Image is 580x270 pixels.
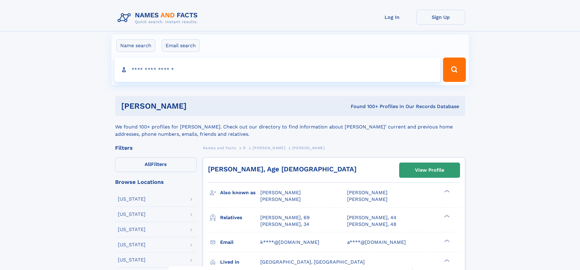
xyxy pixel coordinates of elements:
[260,190,301,195] span: [PERSON_NAME]
[260,221,309,228] a: [PERSON_NAME], 34
[253,146,285,150] span: [PERSON_NAME]
[443,189,450,193] div: ❯
[347,190,388,195] span: [PERSON_NAME]
[260,259,365,265] span: [GEOGRAPHIC_DATA], [GEOGRAPHIC_DATA]
[443,239,450,243] div: ❯
[121,102,269,110] h1: [PERSON_NAME]
[162,39,200,52] label: Email search
[220,257,260,267] h3: Lived in
[115,116,465,138] div: We found 100+ profiles for [PERSON_NAME]. Check out our directory to find information about [PERS...
[347,221,396,228] a: [PERSON_NAME], 48
[115,10,203,26] img: Logo Names and Facts
[260,196,301,202] span: [PERSON_NAME]
[368,10,417,25] a: Log In
[220,188,260,198] h3: Also known as
[292,146,325,150] span: [PERSON_NAME]
[443,258,450,262] div: ❯
[118,197,146,202] div: [US_STATE]
[399,163,460,177] a: View Profile
[114,58,441,82] input: search input
[118,227,146,232] div: [US_STATE]
[269,103,459,110] div: Found 100+ Profiles In Our Records Database
[443,58,466,82] button: Search Button
[417,10,465,25] a: Sign Up
[145,161,151,167] span: All
[118,258,146,262] div: [US_STATE]
[347,214,396,221] a: [PERSON_NAME], 44
[203,144,236,152] a: Names and Facts
[118,212,146,217] div: [US_STATE]
[260,214,310,221] a: [PERSON_NAME], 69
[347,196,388,202] span: [PERSON_NAME]
[243,146,246,150] span: D
[118,242,146,247] div: [US_STATE]
[115,157,197,172] label: Filters
[415,163,444,177] div: View Profile
[243,144,246,152] a: D
[220,237,260,247] h3: Email
[253,144,285,152] a: [PERSON_NAME]
[443,214,450,218] div: ❯
[115,179,197,185] div: Browse Locations
[115,145,197,151] div: Filters
[220,212,260,223] h3: Relatives
[116,39,155,52] label: Name search
[208,165,357,173] a: [PERSON_NAME], Age [DEMOGRAPHIC_DATA]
